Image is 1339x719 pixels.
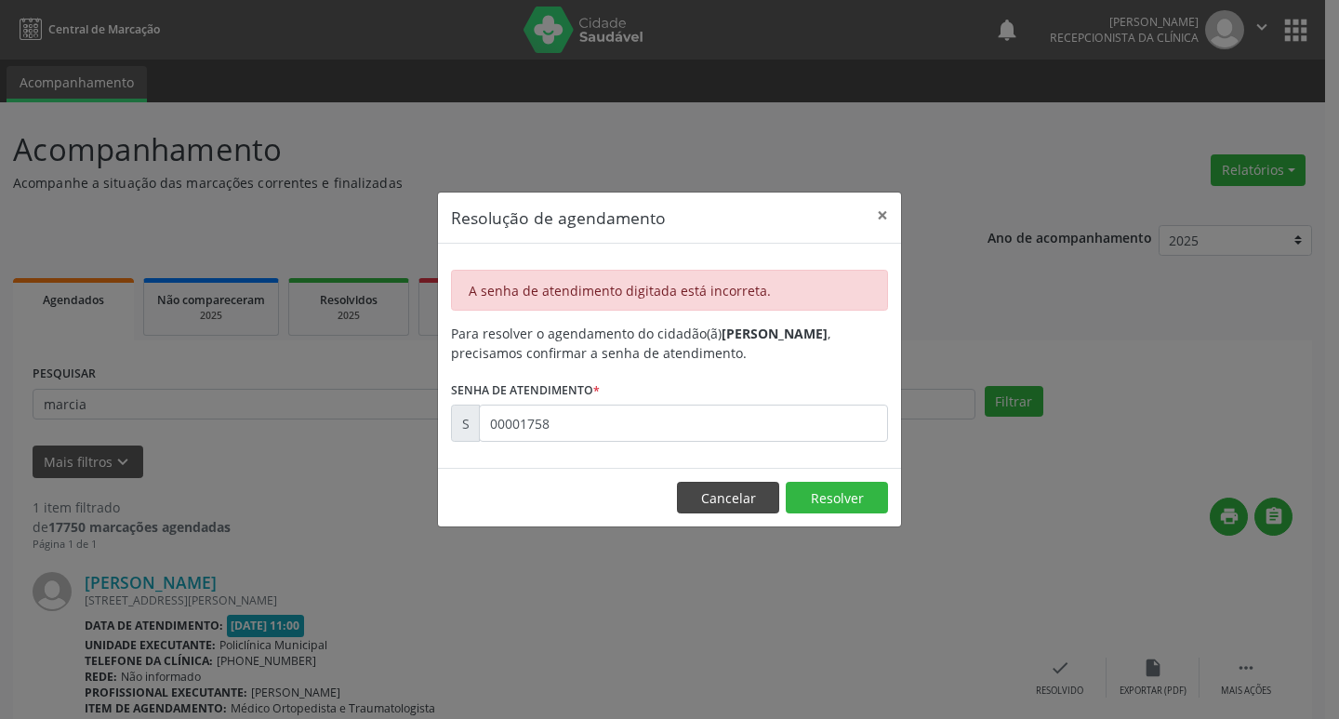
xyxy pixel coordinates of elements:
button: Close [864,193,901,238]
label: Senha de atendimento [451,376,600,405]
b: [PERSON_NAME] [722,325,828,342]
div: S [451,405,480,442]
button: Resolver [786,482,888,513]
button: Cancelar [677,482,779,513]
h5: Resolução de agendamento [451,206,666,230]
div: Para resolver o agendamento do cidadão(ã) , precisamos confirmar a senha de atendimento. [451,324,888,363]
div: A senha de atendimento digitada está incorreta. [451,270,888,311]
